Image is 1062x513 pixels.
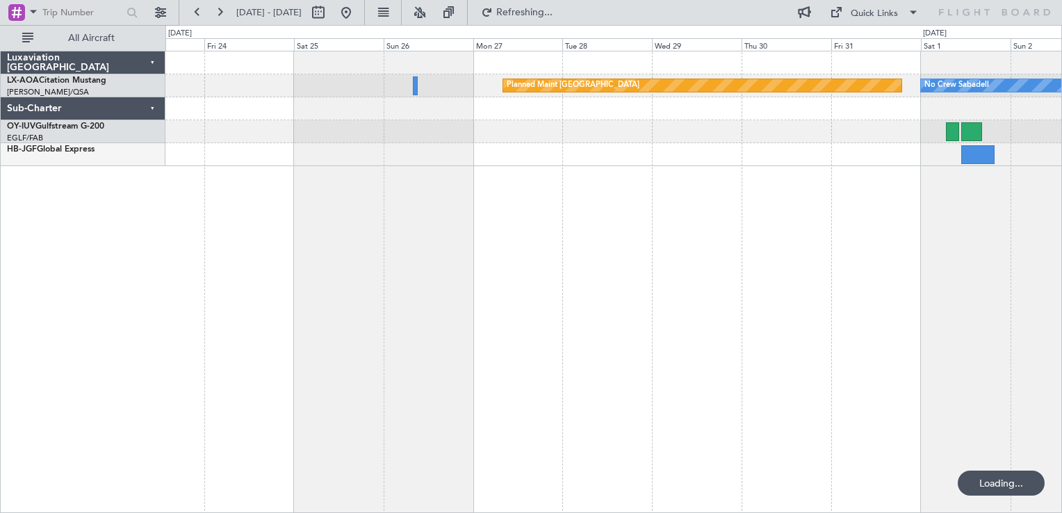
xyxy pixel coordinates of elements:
[168,28,192,40] div: [DATE]
[7,87,89,97] a: [PERSON_NAME]/QSA
[7,122,35,131] span: OY-IUV
[742,38,831,51] div: Thu 30
[958,471,1045,496] div: Loading...
[562,38,652,51] div: Tue 28
[384,38,473,51] div: Sun 26
[496,8,554,17] span: Refreshing...
[15,27,151,49] button: All Aircraft
[294,38,384,51] div: Sat 25
[921,38,1011,51] div: Sat 1
[42,2,122,23] input: Trip Number
[475,1,558,24] button: Refreshing...
[236,6,302,19] span: [DATE] - [DATE]
[831,38,921,51] div: Fri 31
[652,38,742,51] div: Wed 29
[204,38,294,51] div: Fri 24
[7,76,39,85] span: LX-AOA
[924,75,989,96] div: No Crew Sabadell
[507,75,639,96] div: Planned Maint [GEOGRAPHIC_DATA]
[851,7,898,21] div: Quick Links
[473,38,563,51] div: Mon 27
[7,76,106,85] a: LX-AOACitation Mustang
[7,145,37,154] span: HB-JGF
[823,1,926,24] button: Quick Links
[7,145,95,154] a: HB-JGFGlobal Express
[7,133,43,143] a: EGLF/FAB
[7,122,104,131] a: OY-IUVGulfstream G-200
[36,33,147,43] span: All Aircraft
[923,28,947,40] div: [DATE]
